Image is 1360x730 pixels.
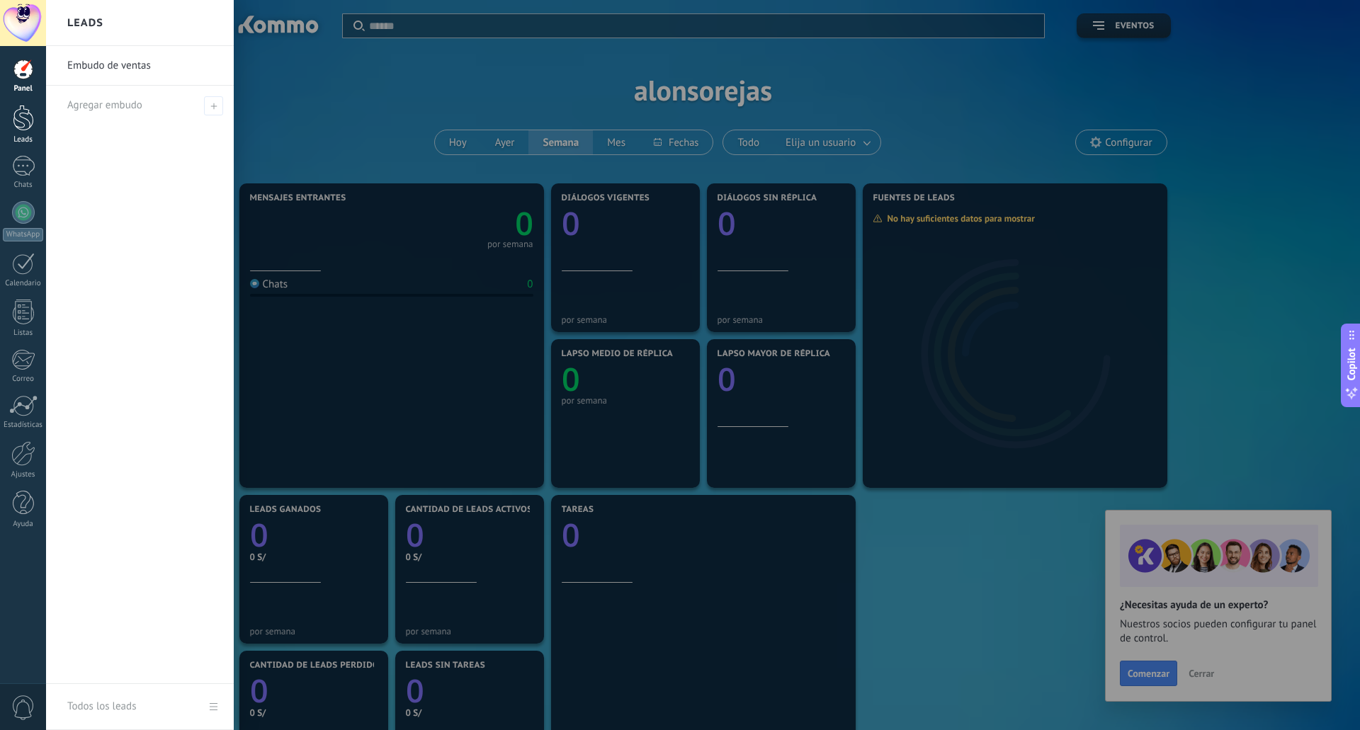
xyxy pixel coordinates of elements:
[204,96,223,115] span: Agregar embudo
[3,520,44,529] div: Ayuda
[1344,348,1359,380] span: Copilot
[3,135,44,144] div: Leads
[3,329,44,338] div: Listas
[3,470,44,479] div: Ajustes
[3,375,44,384] div: Correo
[3,228,43,241] div: WhatsApp
[3,181,44,190] div: Chats
[3,421,44,430] div: Estadísticas
[3,279,44,288] div: Calendario
[67,1,103,45] h2: Leads
[67,98,142,112] span: Agregar embudo
[67,46,220,86] a: Embudo de ventas
[46,684,234,730] a: Todos los leads
[3,84,44,93] div: Panel
[67,687,136,726] div: Todos los leads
